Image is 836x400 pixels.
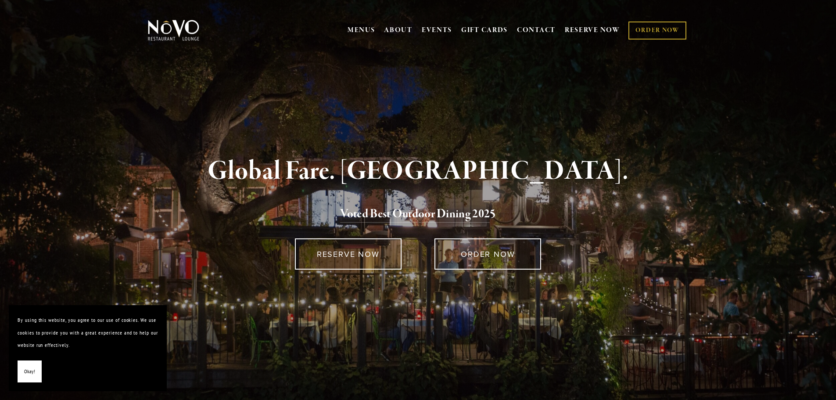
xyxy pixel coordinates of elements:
[9,305,167,391] section: Cookie banner
[517,22,556,39] a: CONTACT
[24,365,35,378] span: Okay!
[162,205,674,223] h2: 5
[146,19,201,41] img: Novo Restaurant &amp; Lounge
[628,22,686,40] a: ORDER NOW
[295,238,402,270] a: RESERVE NOW
[18,314,158,352] p: By using this website, you agree to our use of cookies. We use cookies to provide you with a grea...
[434,238,541,270] a: ORDER NOW
[384,26,413,35] a: ABOUT
[461,22,508,39] a: GIFT CARDS
[340,206,490,223] a: Voted Best Outdoor Dining 202
[18,360,42,383] button: Okay!
[348,26,375,35] a: MENUS
[208,155,628,188] strong: Global Fare. [GEOGRAPHIC_DATA].
[422,26,452,35] a: EVENTS
[565,22,620,39] a: RESERVE NOW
